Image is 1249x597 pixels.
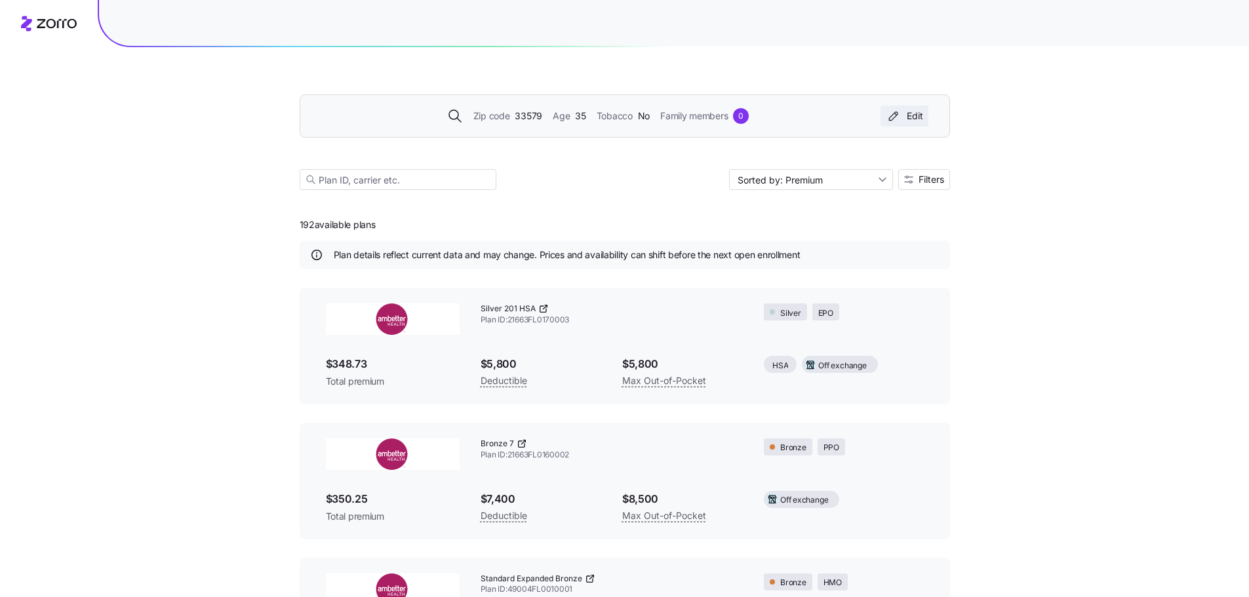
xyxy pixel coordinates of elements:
[326,438,460,470] img: Ambetter
[818,360,866,372] span: Off exchange
[481,438,514,450] span: Bronze 7
[481,315,743,326] span: Plan ID: 21663FL0170003
[326,303,460,335] img: Ambetter
[597,109,633,123] span: Tobacco
[300,218,376,231] span: 192 available plans
[780,442,806,454] span: Bronze
[326,510,460,523] span: Total premium
[823,577,842,589] span: HMO
[481,491,601,507] span: $7,400
[780,494,828,507] span: Off exchange
[818,307,833,320] span: EPO
[481,356,601,372] span: $5,800
[772,360,788,372] span: HSA
[780,307,801,320] span: Silver
[481,303,536,315] span: Silver 201 HSA
[886,109,923,123] div: Edit
[473,109,510,123] span: Zip code
[326,356,460,372] span: $348.73
[638,109,650,123] span: No
[334,248,801,261] span: Plan details reflect current data and may change. Prices and availability can shift before the ne...
[575,109,585,123] span: 35
[780,577,806,589] span: Bronze
[481,373,527,389] span: Deductible
[481,573,582,585] span: Standard Expanded Bronze
[660,109,728,123] span: Family members
[729,169,893,190] input: Sort by
[481,584,743,595] span: Plan ID: 49004FL0010001
[881,106,928,126] button: Edit
[326,491,460,507] span: $350.25
[553,109,570,123] span: Age
[622,491,743,507] span: $8,500
[481,508,527,524] span: Deductible
[481,450,743,461] span: Plan ID: 21663FL0160002
[300,169,496,190] input: Plan ID, carrier etc.
[733,108,749,124] div: 0
[898,169,950,190] button: Filters
[823,442,839,454] span: PPO
[622,356,743,372] span: $5,800
[515,109,542,123] span: 33579
[919,175,944,184] span: Filters
[622,508,706,524] span: Max Out-of-Pocket
[622,373,706,389] span: Max Out-of-Pocket
[326,375,460,388] span: Total premium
